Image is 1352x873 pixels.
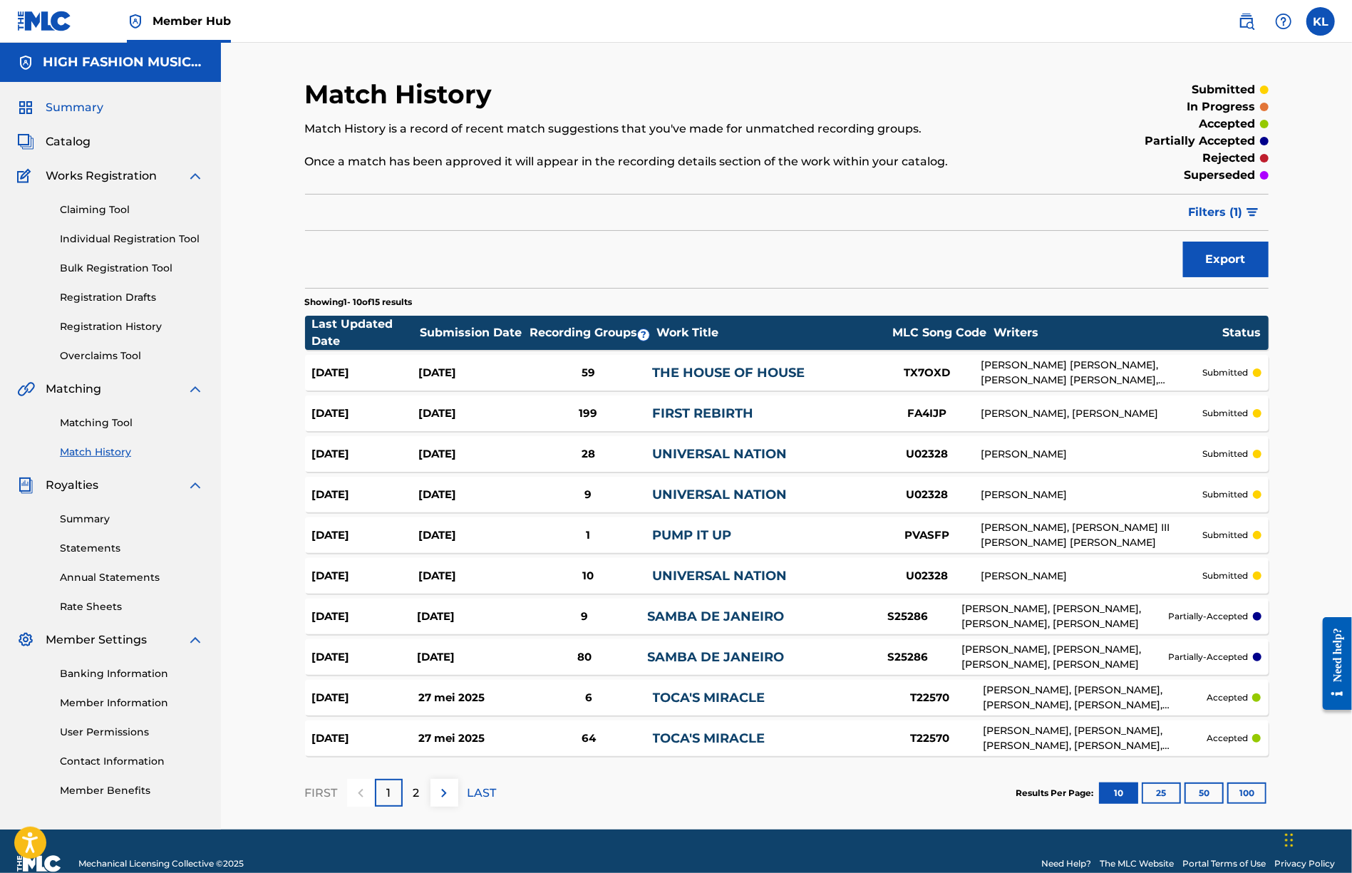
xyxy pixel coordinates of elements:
img: Royalties [17,477,34,494]
div: [PERSON_NAME], [PERSON_NAME], [PERSON_NAME], [PERSON_NAME], [PERSON_NAME] [984,723,1207,753]
div: [DATE] [418,365,525,381]
img: right [435,785,453,802]
p: 1 [386,785,391,802]
div: 28 [525,446,652,463]
a: Member Information [60,696,204,711]
a: TOCA'S MIRACLE [653,730,765,746]
div: [DATE] [312,365,418,381]
button: Filters (1) [1180,195,1269,230]
div: 80 [522,649,648,666]
div: Chatwidget [1281,805,1352,873]
a: Contact Information [60,754,204,769]
a: The MLC Website [1100,857,1174,870]
div: [DATE] [312,568,418,584]
span: Works Registration [46,167,157,185]
span: Member Hub [153,13,231,29]
a: Need Help? [1041,857,1091,870]
img: Works Registration [17,167,36,185]
div: FA4IJP [874,405,981,422]
div: 27 mei 2025 [418,690,525,706]
p: Results Per Page: [1016,787,1098,800]
img: MLC Logo [17,11,72,31]
div: T22570 [877,690,984,706]
div: [DATE] [312,609,417,625]
a: SAMBA DE JANEIRO [648,609,785,624]
a: User Permissions [60,725,204,740]
div: [PERSON_NAME] [PERSON_NAME], [PERSON_NAME] [PERSON_NAME], [PERSON_NAME] [981,358,1202,388]
a: THE HOUSE OF HOUSE [652,365,805,381]
div: [PERSON_NAME], [PERSON_NAME] III [PERSON_NAME] [PERSON_NAME] [981,520,1202,550]
img: expand [187,381,204,398]
div: [PERSON_NAME] [981,447,1202,462]
div: 10 [525,568,652,584]
a: Annual Statements [60,570,204,585]
div: Status [1222,324,1261,341]
div: Help [1269,7,1298,36]
div: [DATE] [417,649,522,666]
h2: Match History [305,78,500,110]
img: search [1238,13,1255,30]
img: Accounts [17,54,34,71]
span: Mechanical Licensing Collective © 2025 [78,857,244,870]
div: [DATE] [418,568,525,584]
a: Registration Drafts [60,290,204,305]
p: 2 [413,785,420,802]
p: superseded [1185,167,1256,184]
a: Public Search [1232,7,1261,36]
div: [PERSON_NAME] [981,487,1202,502]
button: Export [1183,242,1269,277]
a: SAMBA DE JANEIRO [648,649,785,665]
p: submitted [1203,488,1249,501]
p: LAST [468,785,497,802]
div: TX7OXD [874,365,981,381]
div: [DATE] [418,405,525,422]
div: [DATE] [312,730,418,747]
a: CatalogCatalog [17,133,91,150]
a: Summary [60,512,204,527]
img: filter [1247,208,1259,217]
p: FIRST [305,785,338,802]
p: in progress [1187,98,1256,115]
iframe: Chat Widget [1281,805,1352,873]
div: User Menu [1306,7,1335,36]
p: Match History is a record of recent match suggestions that you've made for unmatched recording gr... [305,120,1047,138]
div: [DATE] [417,609,522,625]
p: partially accepted [1145,133,1256,150]
p: submitted [1192,81,1256,98]
div: 9 [522,609,648,625]
div: 6 [525,690,652,706]
div: S25286 [855,609,961,625]
p: rejected [1203,150,1256,167]
p: accepted [1199,115,1256,133]
a: Matching Tool [60,415,204,430]
iframe: Resource Center [1312,606,1352,721]
img: expand [187,631,204,649]
a: Member Benefits [60,783,204,798]
div: PVASFP [874,527,981,544]
p: submitted [1203,407,1249,420]
button: 10 [1099,782,1138,804]
img: logo [17,855,61,872]
p: Once a match has been approved it will appear in the recording details section of the work within... [305,153,1047,170]
a: Claiming Tool [60,202,204,217]
div: U02328 [874,446,981,463]
a: Bulk Registration Tool [60,261,204,276]
a: SummarySummary [17,99,103,116]
div: 59 [525,365,652,381]
p: Showing 1 - 10 of 15 results [305,296,413,309]
a: Portal Terms of Use [1182,857,1266,870]
div: [PERSON_NAME], [PERSON_NAME], [PERSON_NAME], [PERSON_NAME] [961,642,1169,672]
div: 64 [525,730,652,747]
span: Matching [46,381,101,398]
div: Writers [994,324,1222,341]
a: Banking Information [60,666,204,681]
div: Recording Groups [527,324,656,341]
span: Filters ( 1 ) [1189,204,1243,221]
div: [DATE] [312,487,418,503]
div: [PERSON_NAME], [PERSON_NAME], [PERSON_NAME], [PERSON_NAME], [PERSON_NAME] [984,683,1207,713]
p: submitted [1203,529,1249,542]
div: Slepen [1285,819,1294,862]
button: 50 [1185,782,1224,804]
a: FIRST REBIRTH [652,405,753,421]
p: partially-accepted [1169,610,1249,623]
